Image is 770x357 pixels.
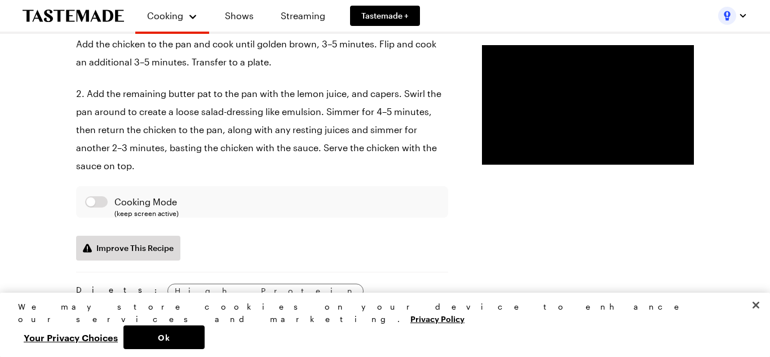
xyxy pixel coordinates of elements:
button: Your Privacy Choices [18,325,123,349]
button: Ok [123,325,205,349]
div: Privacy [18,301,742,349]
button: Close [744,293,768,318]
div: We may store cookies on your device to enhance our services and marketing. [18,301,742,325]
a: More information about your privacy, opens in a new tab [410,313,464,324]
